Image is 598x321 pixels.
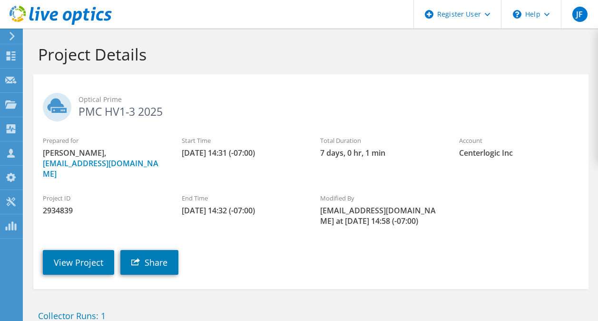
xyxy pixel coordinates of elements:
[459,136,579,145] label: Account
[38,311,584,321] h2: Collector Runs: 1
[43,205,163,216] span: 2934839
[78,94,579,105] span: Optical Prime
[182,136,302,145] label: Start Time
[43,93,579,117] h2: PMC HV1-3 2025
[43,148,163,179] span: [PERSON_NAME],
[320,148,440,158] span: 7 days, 0 hr, 1 min
[38,44,579,64] h1: Project Details
[182,148,302,158] span: [DATE] 14:31 (-07:00)
[320,136,440,145] label: Total Duration
[320,193,440,203] label: Modified By
[120,250,178,275] a: Share
[43,136,163,145] label: Prepared for
[572,7,588,22] span: JF
[182,193,302,203] label: End Time
[459,148,579,158] span: Centerlogic Inc
[513,10,521,19] svg: \n
[43,158,158,179] a: [EMAIL_ADDRESS][DOMAIN_NAME]
[43,193,163,203] label: Project ID
[182,205,302,216] span: [DATE] 14:32 (-07:00)
[43,250,114,275] a: View Project
[320,205,440,226] span: [EMAIL_ADDRESS][DOMAIN_NAME] at [DATE] 14:58 (-07:00)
